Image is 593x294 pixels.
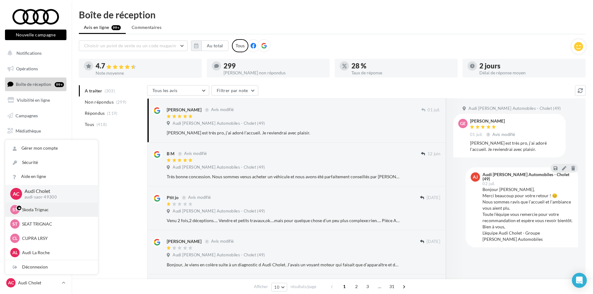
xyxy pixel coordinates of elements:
p: Audi Cholet [25,188,88,195]
span: 12 juin [428,151,440,157]
div: Note moyenne [96,71,197,75]
span: Notifications [16,50,42,56]
span: Tous les avis [152,88,178,93]
span: 3 [363,282,373,292]
span: Avis modifié [184,151,207,156]
span: AL [12,250,18,256]
span: 2 [351,282,361,292]
button: 10 [271,283,287,292]
button: Notifications [4,47,65,60]
div: [PERSON_NAME] [470,119,516,123]
span: Visibilité en ligne [17,97,50,103]
a: Opérations [4,62,68,75]
div: Très bonne concession. Nous sommes venus acheter un véhicule et nous avons été parfaitement conse... [167,174,400,180]
div: Venu 2 fois,2 déceptions…. Vendre et petits travaux,ok….mais pour quelque chose d’un peu plus com... [167,217,400,224]
a: PLV et print personnalisable [4,140,68,158]
span: 01 juil. [470,132,483,138]
span: 01 juil. [428,107,440,113]
div: Délai de réponse moyen [479,71,581,75]
a: Campagnes [4,109,68,122]
span: Tous [85,121,94,128]
button: Choisir un point de vente ou un code magasin [79,40,188,51]
a: Visibilité en ligne [4,94,68,107]
a: Sécurité [5,156,98,170]
button: Filtrer par note [211,85,258,96]
span: CL [12,235,17,241]
span: ... [375,282,385,292]
span: Avis modifié [211,107,234,112]
p: CUPRA LRSY [22,235,90,241]
span: GE [460,120,466,127]
p: SEAT TRIGNAC [22,221,90,227]
span: Audi [PERSON_NAME] Automobiles - Cholet (49) [173,252,265,258]
a: AC Audi Cholet [5,277,66,289]
div: 99+ [55,82,64,87]
span: (299) [116,100,127,105]
p: audi-saor-49300 [25,194,88,200]
span: 31 [387,282,397,292]
div: [PERSON_NAME] [167,238,201,245]
span: [DATE] [427,195,440,201]
span: AC [13,190,20,197]
div: Boîte de réception [79,10,586,19]
span: Répondus [85,110,105,116]
span: Avis modifié [211,239,234,244]
div: [PERSON_NAME] [167,107,201,113]
span: Choisir un point de vente ou un code magasin [84,43,176,48]
span: AJ [473,174,478,180]
div: Open Intercom Messenger [572,273,587,288]
button: Nouvelle campagne [5,30,66,40]
span: Commentaires [132,24,161,30]
span: Avis modifié [492,132,515,137]
span: Audi [PERSON_NAME] Automobiles - Cholet (49) [173,121,265,126]
div: Bonjour [PERSON_NAME], Merci beaucoup pour votre retour ! 😊 Nous sommes ravis que l’accueil et l’... [482,186,573,242]
div: Ptit jo [167,194,179,201]
button: Au total [201,40,229,51]
div: 28 % [351,63,453,69]
div: Taux de réponse [351,71,453,75]
span: Non répondus [85,99,114,105]
p: Audi La Roche [22,250,90,256]
span: Médiathèque [16,128,41,133]
span: Boîte de réception [16,82,51,87]
button: Au total [191,40,229,51]
div: Déconnexion [5,260,98,274]
span: Afficher [254,284,268,290]
div: 299 [224,63,325,69]
div: [PERSON_NAME] non répondus [224,71,325,75]
span: (418) [97,122,107,127]
div: B M [167,151,174,157]
a: Boîte de réception99+ [4,77,68,91]
p: Skoda Trignac [22,207,90,213]
div: Audi [PERSON_NAME] Automobiles - Cholet (49) [482,172,572,181]
a: Gérer mon compte [5,141,98,155]
span: Avis modifié [188,195,211,200]
div: [PERSON_NAME] est très pro, j'ai adoré l'accueil. Je reviendrai avec plaisir. [167,130,400,136]
span: Audi [PERSON_NAME] Automobiles - Cholet (49) [173,165,265,170]
div: Bonjour, Je viens en colère suite à un diagnostic d Audi Cholet. J’avais un voyant moteur qui fai... [167,262,400,268]
p: Audi Cholet [18,280,59,286]
div: Tous [232,39,248,52]
span: Audi [PERSON_NAME] Automobiles - Cholet (49) [173,208,265,214]
span: [DATE] [427,239,440,245]
span: AC [8,280,14,286]
a: Médiathèque [4,124,68,138]
span: 1 [339,282,349,292]
span: (119) [107,111,118,116]
div: [PERSON_NAME] est très pro, j'ai adoré l'accueil. Je reviendrai avec plaisir. [470,140,561,152]
span: ST [12,221,17,227]
span: Audi [PERSON_NAME] Automobiles - Cholet (49) [469,106,561,111]
span: résultats/page [291,284,316,290]
span: 02 juil. [482,182,495,186]
span: 10 [274,285,279,290]
span: Campagnes [16,113,38,118]
div: 2 jours [479,63,581,69]
div: 4.7 [96,63,197,70]
span: ST [12,207,17,213]
a: Aide en ligne [5,170,98,184]
button: Tous les avis [147,85,209,96]
span: Opérations [16,66,38,71]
